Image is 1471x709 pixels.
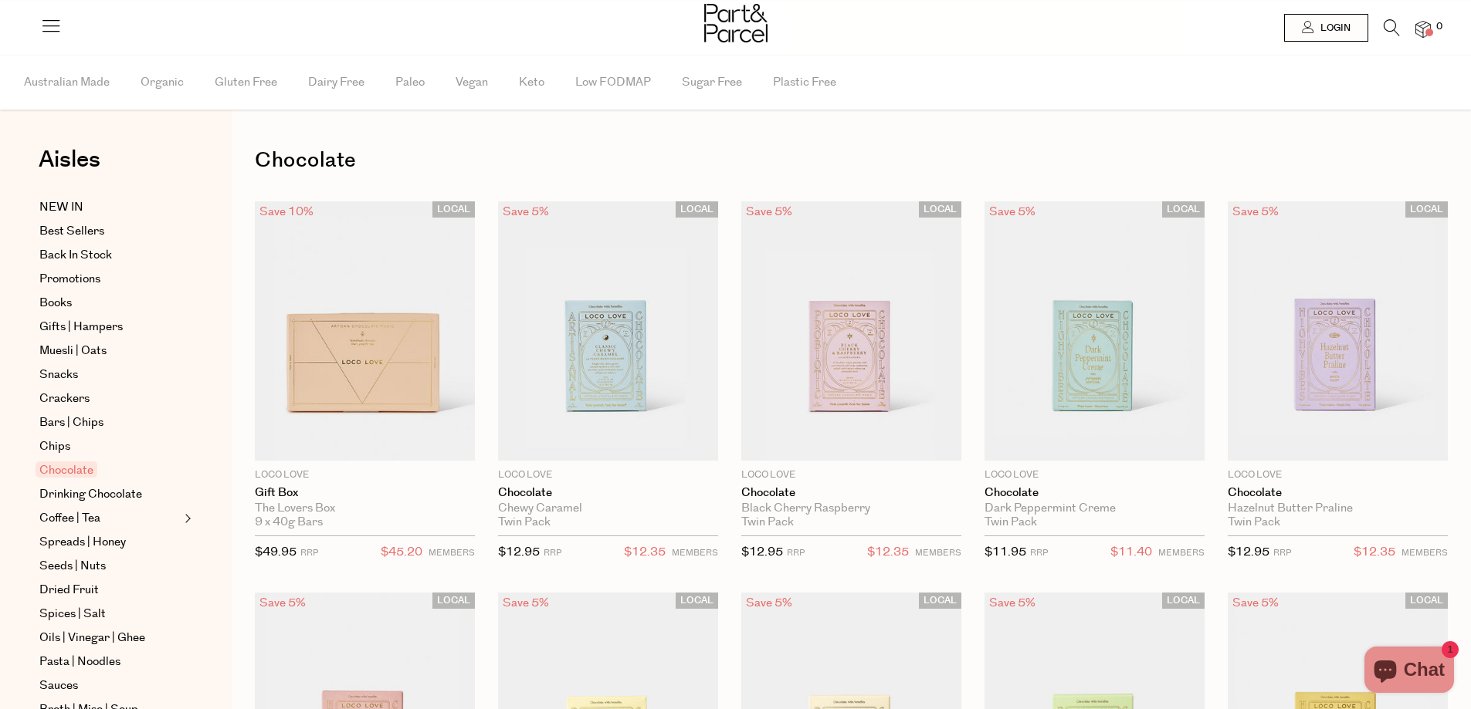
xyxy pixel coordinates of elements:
[39,557,180,576] a: Seeds | Nuts
[39,390,90,408] span: Crackers
[1405,201,1448,218] span: LOCAL
[429,547,475,559] small: MEMBERS
[39,629,145,647] span: Oils | Vinegar | Ghee
[741,544,783,560] span: $12.95
[39,246,180,265] a: Back In Stock
[395,56,425,110] span: Paleo
[39,318,180,336] a: Gifts | Hampers
[39,270,180,289] a: Promotions
[255,143,1448,178] h1: Chocolate
[300,547,318,559] small: RRP
[741,468,961,482] p: Loco Love
[498,486,718,500] a: Chocolate
[787,547,805,559] small: RRP
[1228,501,1448,515] div: Hazelnut Butter Praline
[985,501,1205,515] div: Dark Peppermint Creme
[498,201,718,461] img: Chocolate
[39,246,112,265] span: Back In Stock
[741,486,961,500] a: Chocolate
[39,342,107,360] span: Muesli | Oats
[741,515,794,529] span: Twin Pack
[1158,547,1205,559] small: MEMBERS
[39,629,180,647] a: Oils | Vinegar | Ghee
[255,515,323,529] span: 9 x 40g Bars
[39,605,180,623] a: Spices | Salt
[1273,547,1291,559] small: RRP
[985,201,1040,222] div: Save 5%
[1228,486,1448,500] a: Chocolate
[39,270,100,289] span: Promotions
[39,414,103,432] span: Bars | Chips
[39,148,100,187] a: Aisles
[255,593,310,613] div: Save 5%
[985,593,1040,613] div: Save 5%
[39,198,83,217] span: NEW IN
[1317,22,1351,35] span: Login
[24,56,110,110] span: Australian Made
[741,593,797,613] div: Save 5%
[985,515,1037,529] span: Twin Pack
[1228,201,1448,461] img: Chocolate
[1354,542,1395,562] span: $12.35
[39,653,180,671] a: Pasta | Noodles
[919,201,961,218] span: LOCAL
[39,222,180,241] a: Best Sellers
[1228,201,1283,222] div: Save 5%
[381,542,422,562] span: $45.20
[575,56,651,110] span: Low FODMAP
[741,501,961,515] div: Black Cherry Raspberry
[255,201,318,222] div: Save 10%
[498,515,551,529] span: Twin Pack
[498,501,718,515] div: Chewy Caramel
[39,294,72,312] span: Books
[919,593,961,609] span: LOCAL
[456,56,488,110] span: Vegan
[1228,544,1269,560] span: $12.95
[1402,547,1448,559] small: MEMBERS
[255,486,475,500] a: Gift Box
[1432,20,1446,34] span: 0
[624,542,666,562] span: $12.35
[39,533,126,552] span: Spreads | Honey
[39,143,100,177] span: Aisles
[39,342,180,360] a: Muesli | Oats
[915,547,961,559] small: MEMBERS
[1162,201,1205,218] span: LOCAL
[39,294,180,312] a: Books
[676,593,718,609] span: LOCAL
[498,593,554,613] div: Save 5%
[985,468,1205,482] p: Loco Love
[255,544,297,560] span: $49.95
[39,318,123,336] span: Gifts | Hampers
[39,485,180,504] a: Drinking Chocolate
[39,461,180,480] a: Chocolate
[39,509,180,528] a: Coffee | Tea
[39,533,180,552] a: Spreads | Honey
[39,581,99,599] span: Dried Fruit
[255,468,475,482] p: Loco Love
[519,56,544,110] span: Keto
[1360,647,1459,697] inbox-online-store-chat: Shopify online store chat
[741,201,961,461] img: Chocolate
[39,198,180,217] a: NEW IN
[39,509,100,528] span: Coffee | Tea
[1030,547,1048,559] small: RRP
[773,56,836,110] span: Plastic Free
[985,201,1205,461] img: Chocolate
[181,509,192,528] button: Expand/Collapse Coffee | Tea
[682,56,742,110] span: Sugar Free
[39,653,120,671] span: Pasta | Noodles
[39,485,142,504] span: Drinking Chocolate
[1228,515,1280,529] span: Twin Pack
[544,547,561,559] small: RRP
[1228,593,1283,613] div: Save 5%
[985,486,1205,500] a: Chocolate
[39,437,180,456] a: Chips
[1228,468,1448,482] p: Loco Love
[432,201,475,218] span: LOCAL
[36,461,97,478] span: Chocolate
[39,366,180,384] a: Snacks
[255,201,475,461] img: Gift Box
[39,557,106,576] span: Seeds | Nuts
[498,544,540,560] span: $12.95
